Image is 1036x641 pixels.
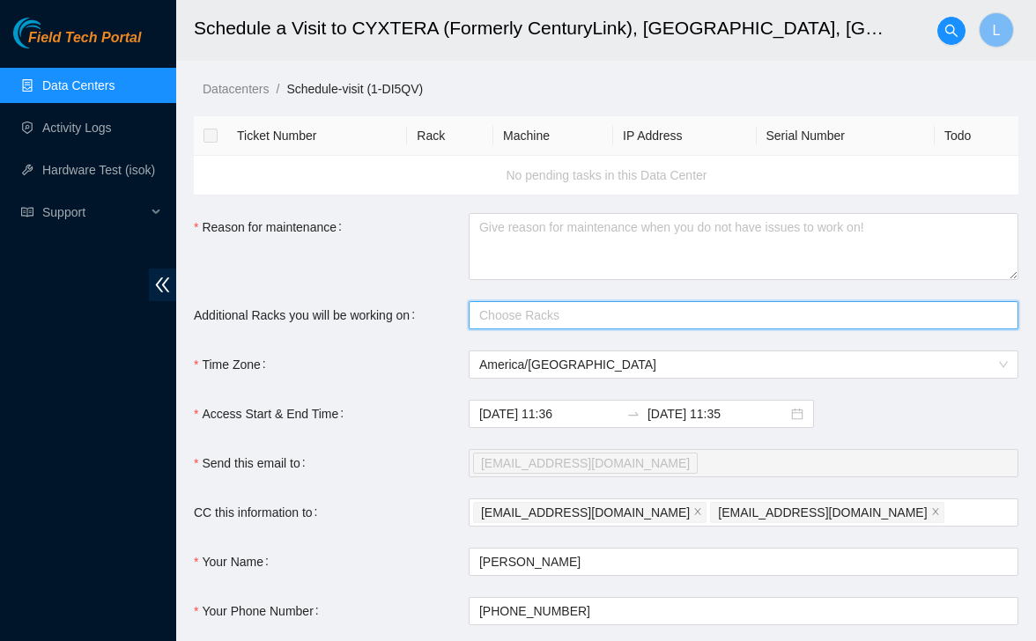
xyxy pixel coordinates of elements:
span: swap-right [626,407,640,421]
span: Field Tech Portal [28,30,141,47]
textarea: Reason for maintenance [469,213,1018,280]
span: close [693,507,702,518]
input: Additional Racks you will be working on [479,305,483,326]
th: Todo [935,116,1018,156]
a: Hardware Test (isok) [42,163,155,177]
span: L [993,19,1001,41]
label: Access Start & End Time [194,400,351,428]
span: America/Chicago [479,351,1008,378]
button: search [937,17,966,45]
span: [EMAIL_ADDRESS][DOMAIN_NAME] [481,453,690,473]
input: Access Start & End Time [479,404,619,424]
span: read [21,206,33,218]
span: search [938,24,965,38]
a: Datacenters [203,82,269,96]
span: double-left [149,269,176,301]
th: Machine [493,116,613,156]
span: to [626,407,640,421]
input: Send this email to [701,453,705,474]
span: nie-ord@akamai.com [710,502,943,523]
span: [EMAIL_ADDRESS][DOMAIN_NAME] [481,503,690,522]
a: Schedule-visit (1-DI5QV) [286,82,423,96]
div: No pending tasks in this Data Center [194,151,1019,199]
label: CC this information to [194,498,325,527]
label: Time Zone [194,350,273,379]
input: Your Phone Number [469,597,1018,625]
span: jlopez@akamai.com [473,453,698,474]
label: Send this email to [194,449,313,477]
span: close [931,507,940,518]
a: Akamai TechnologiesField Tech Portal [13,32,141,55]
a: Data Centers [42,78,115,92]
input: Your Name [469,548,1018,576]
th: Ticket Number [227,116,407,156]
label: Your Phone Number [194,597,326,625]
button: L [979,12,1014,48]
label: Your Name [194,548,276,576]
th: Serial Number [757,116,935,156]
input: End date [647,404,788,424]
input: CC this information to [948,502,951,523]
span: Support [42,195,146,230]
span: lucasrblack2017@gmail.com [473,502,707,523]
a: Activity Logs [42,121,112,135]
img: Akamai Technologies [13,18,89,48]
label: Reason for maintenance [194,213,349,241]
th: IP Address [613,116,756,156]
span: / [276,82,279,96]
label: Additional Racks you will be working on [194,301,422,329]
span: [EMAIL_ADDRESS][DOMAIN_NAME] [718,503,927,522]
th: Rack [407,116,493,156]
